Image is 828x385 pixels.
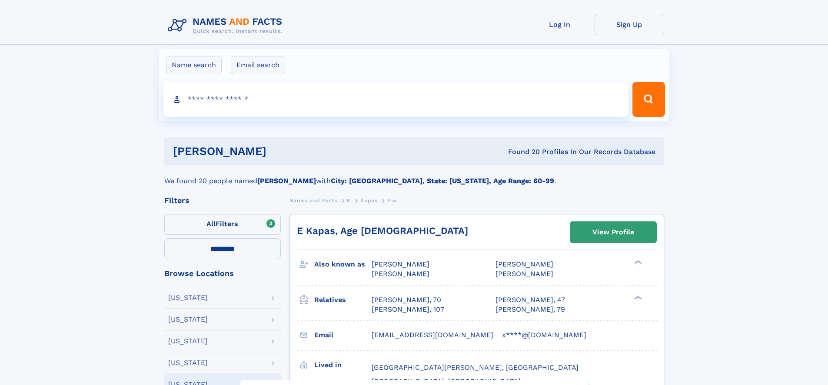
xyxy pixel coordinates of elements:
[360,197,377,204] span: Kapas
[164,165,664,186] div: We found 20 people named with .
[632,260,642,265] div: ❯
[372,260,429,268] span: [PERSON_NAME]
[632,82,665,117] button: Search Button
[314,358,372,372] h3: Lived in
[495,295,565,305] a: [PERSON_NAME], 47
[570,222,656,243] a: View Profile
[495,305,565,314] a: [PERSON_NAME], 79
[595,14,664,35] a: Sign Up
[331,177,554,185] b: City: [GEOGRAPHIC_DATA], State: [US_STATE], Age Range: 60-99
[495,270,553,278] span: [PERSON_NAME]
[387,197,397,204] span: Eva
[372,363,579,372] span: [GEOGRAPHIC_DATA][PERSON_NAME], [GEOGRAPHIC_DATA]
[525,14,595,35] a: Log In
[206,220,216,228] span: All
[347,197,351,204] span: K
[231,56,285,74] label: Email search
[372,270,429,278] span: [PERSON_NAME]
[592,222,634,242] div: View Profile
[347,195,351,206] a: K
[164,270,281,277] div: Browse Locations
[289,195,337,206] a: Names and Facts
[173,146,387,157] h1: [PERSON_NAME]
[297,225,468,236] a: E Kapas, Age [DEMOGRAPHIC_DATA]
[314,257,372,272] h3: Also known as
[257,177,316,185] b: [PERSON_NAME]
[314,293,372,307] h3: Relatives
[314,328,372,342] h3: Email
[164,214,281,235] label: Filters
[164,14,289,37] img: Logo Names and Facts
[166,56,222,74] label: Name search
[168,316,208,323] div: [US_STATE]
[632,295,642,300] div: ❯
[163,82,629,117] input: search input
[168,294,208,301] div: [US_STATE]
[372,331,493,339] span: [EMAIL_ADDRESS][DOMAIN_NAME]
[360,195,377,206] a: Kapas
[372,305,444,314] a: [PERSON_NAME], 107
[168,359,208,366] div: [US_STATE]
[495,260,553,268] span: [PERSON_NAME]
[164,197,281,204] div: Filters
[168,338,208,345] div: [US_STATE]
[372,295,441,305] a: [PERSON_NAME], 70
[387,147,655,157] div: Found 20 Profiles In Our Records Database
